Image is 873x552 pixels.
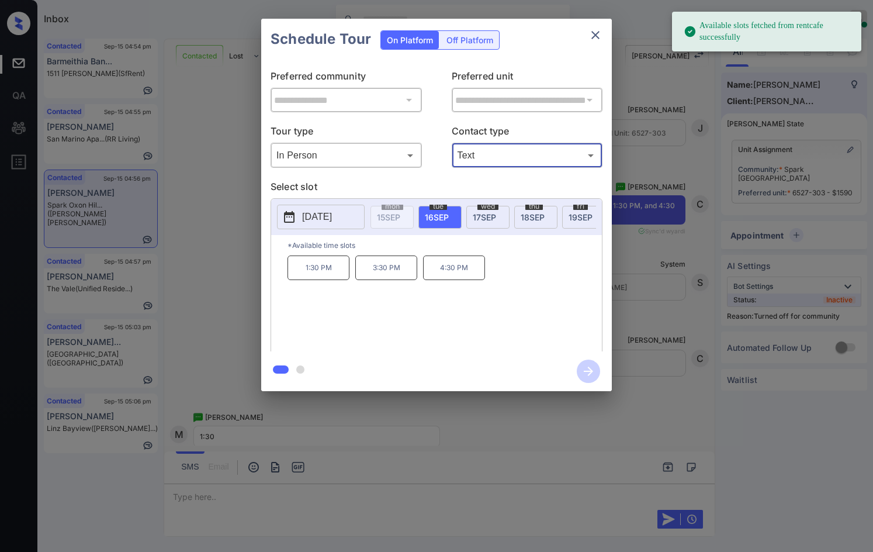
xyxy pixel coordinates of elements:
[287,256,349,280] p: 1:30 PM
[287,235,602,256] p: *Available time slots
[418,206,462,229] div: date-select
[452,69,603,88] p: Preferred unit
[429,203,447,210] span: tue
[452,124,603,143] p: Contact type
[570,356,607,387] button: btn-next
[271,180,602,198] p: Select slot
[584,23,607,47] button: close
[562,206,605,229] div: date-select
[425,212,449,222] span: 16 SEP
[271,69,422,88] p: Preferred community
[441,31,499,49] div: Off Platform
[277,205,365,229] button: [DATE]
[525,203,543,210] span: thu
[573,203,588,210] span: fri
[477,203,498,210] span: wed
[473,212,496,222] span: 17 SEP
[521,212,545,222] span: 18 SEP
[569,212,593,222] span: 19 SEP
[423,256,485,280] p: 4:30 PM
[271,124,422,143] p: Tour type
[381,31,439,49] div: On Platform
[261,19,380,60] h2: Schedule Tour
[273,146,419,165] div: In Person
[466,206,510,229] div: date-select
[355,256,417,280] p: 3:30 PM
[514,206,557,229] div: date-select
[302,210,332,224] p: [DATE]
[455,146,600,165] div: Text
[684,15,852,48] div: Available slots fetched from rentcafe successfully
